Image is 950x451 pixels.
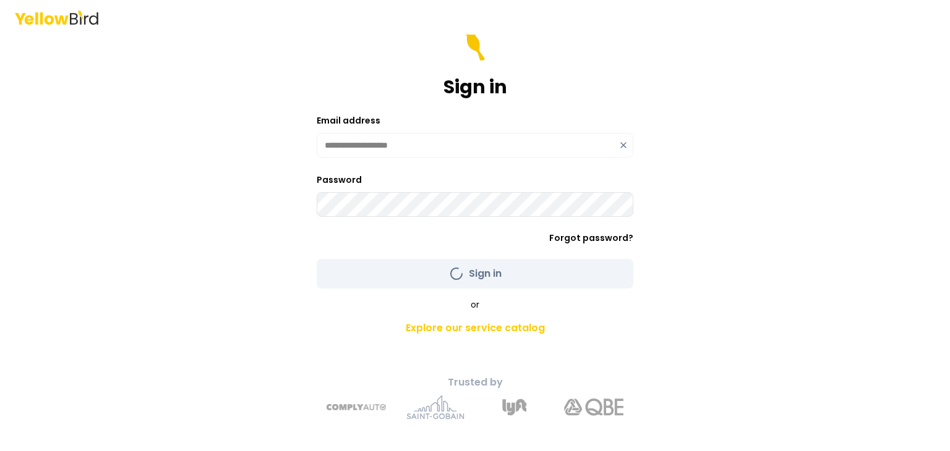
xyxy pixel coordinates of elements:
h1: Sign in [443,76,507,98]
label: Email address [317,114,380,127]
label: Password [317,174,362,186]
a: Explore our service catalog [257,316,693,340]
a: Forgot password? [549,232,633,244]
span: or [471,298,479,311]
p: Trusted by [257,375,693,390]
